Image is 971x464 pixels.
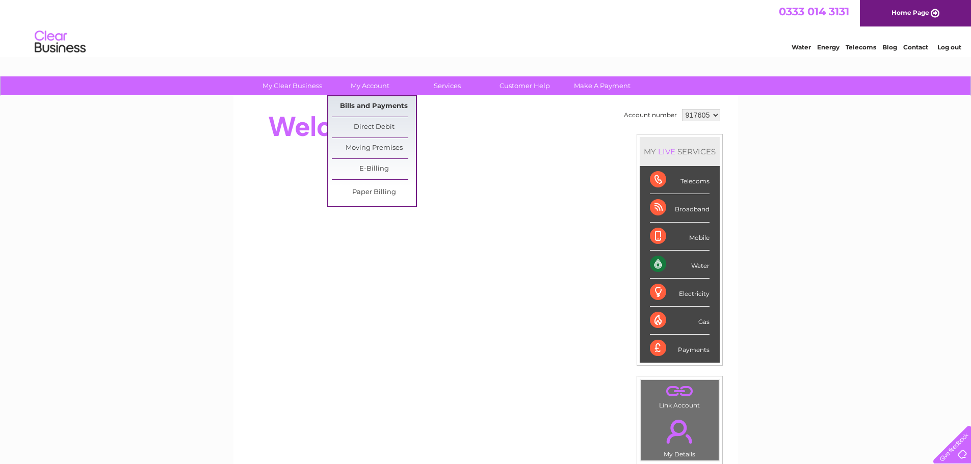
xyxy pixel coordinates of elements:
[640,379,719,412] td: Link Account
[650,307,710,335] div: Gas
[640,137,720,166] div: MY SERVICES
[621,106,679,124] td: Account number
[332,96,416,117] a: Bills and Payments
[882,43,897,51] a: Blog
[483,76,567,95] a: Customer Help
[650,194,710,222] div: Broadband
[903,43,928,51] a: Contact
[328,76,412,95] a: My Account
[245,6,727,49] div: Clear Business is a trading name of Verastar Limited (registered in [GEOGRAPHIC_DATA] No. 3667643...
[792,43,811,51] a: Water
[650,166,710,194] div: Telecoms
[656,147,677,156] div: LIVE
[332,117,416,138] a: Direct Debit
[650,223,710,251] div: Mobile
[643,383,716,400] a: .
[560,76,644,95] a: Make A Payment
[332,159,416,179] a: E-Billing
[405,76,489,95] a: Services
[937,43,961,51] a: Log out
[250,76,334,95] a: My Clear Business
[779,5,849,18] a: 0333 014 3131
[332,182,416,203] a: Paper Billing
[332,138,416,158] a: Moving Premises
[650,251,710,279] div: Water
[643,414,716,449] a: .
[640,411,719,461] td: My Details
[34,26,86,58] img: logo.png
[817,43,839,51] a: Energy
[650,335,710,362] div: Payments
[650,279,710,307] div: Electricity
[846,43,876,51] a: Telecoms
